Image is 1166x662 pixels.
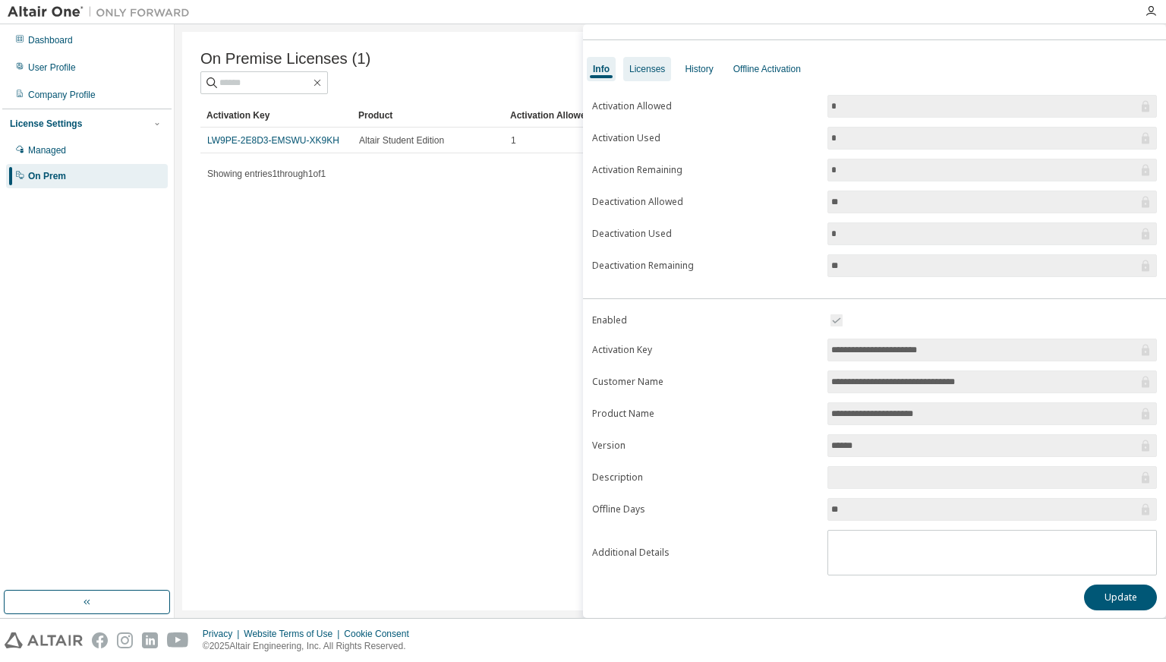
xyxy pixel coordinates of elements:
div: Info [593,63,610,75]
label: Enabled [592,314,818,326]
div: Dashboard [28,34,73,46]
div: Activation Key [206,103,346,128]
label: Activation Used [592,132,818,144]
div: License Settings [10,118,82,130]
div: History [685,63,713,75]
label: Customer Name [592,376,818,388]
img: linkedin.svg [142,632,158,648]
label: Description [592,471,818,484]
span: Showing entries 1 through 1 of 1 [207,169,326,179]
img: instagram.svg [117,632,133,648]
div: Company Profile [28,89,96,101]
div: On Prem [28,170,66,182]
img: youtube.svg [167,632,189,648]
label: Deactivation Allowed [592,196,818,208]
div: Privacy [203,628,244,640]
label: Deactivation Remaining [592,260,818,272]
button: Update [1084,585,1157,610]
span: 1 [511,134,516,147]
label: Offline Days [592,503,818,515]
p: © 2025 Altair Engineering, Inc. All Rights Reserved. [203,640,418,653]
div: Offline Activation [733,63,801,75]
label: Product Name [592,408,818,420]
div: Activation Allowed [510,103,650,128]
span: Altair Student Edition [359,134,444,147]
label: Deactivation Used [592,228,818,240]
div: Website Terms of Use [244,628,344,640]
div: Managed [28,144,66,156]
label: Activation Key [592,344,818,356]
label: Version [592,440,818,452]
img: altair_logo.svg [5,632,83,648]
div: Cookie Consent [344,628,418,640]
div: Product [358,103,498,128]
span: On Premise Licenses (1) [200,50,370,68]
label: Additional Details [592,547,818,559]
label: Activation Remaining [592,164,818,176]
img: Altair One [8,5,197,20]
div: Licenses [629,63,665,75]
img: facebook.svg [92,632,108,648]
div: User Profile [28,61,76,74]
label: Activation Allowed [592,100,818,112]
a: LW9PE-2E8D3-EMSWU-XK9KH [207,135,339,146]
